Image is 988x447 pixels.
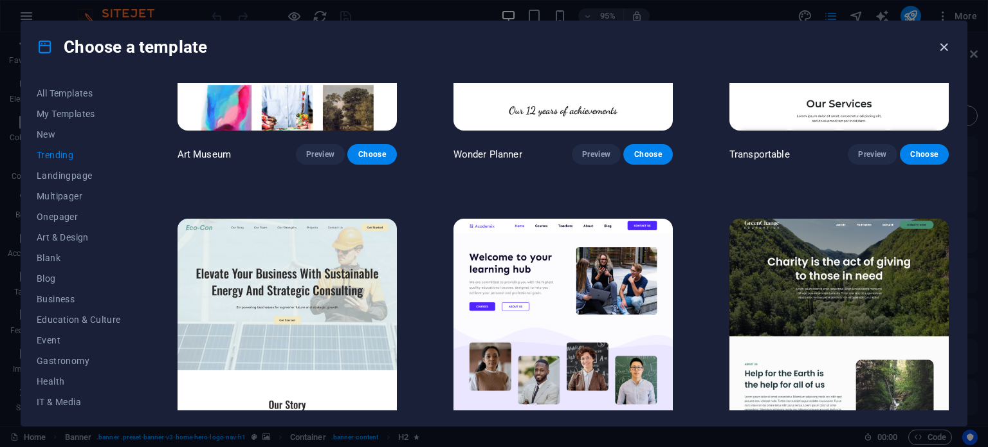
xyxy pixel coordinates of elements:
p: Transportable [729,148,790,161]
img: Green Change [729,219,949,421]
button: Blog [37,268,121,289]
button: Business [37,289,121,309]
span: My Templates [37,109,121,119]
span: Landingpage [37,170,121,181]
img: Academix [453,219,673,421]
img: Eco-Con [178,219,397,421]
span: Preview [582,149,610,160]
span: Blog [37,273,121,284]
button: Landingpage [37,165,121,186]
span: Choose [634,149,662,160]
button: Preview [296,144,345,165]
span: Business [37,294,121,304]
span: Gastronomy [37,356,121,366]
span: Preview [858,149,886,160]
button: Blank [37,248,121,268]
button: Choose [623,144,672,165]
button: Trending [37,145,121,165]
button: New [37,124,121,145]
button: Art & Design [37,227,121,248]
button: Choose [900,144,949,165]
span: Trending [37,150,121,160]
span: Education & Culture [37,315,121,325]
span: All Templates [37,88,121,98]
span: Event [37,335,121,345]
p: Art Museum [178,148,231,161]
button: IT & Media [37,392,121,412]
span: Blank [37,253,121,263]
button: All Templates [37,83,121,104]
button: Health [37,371,121,392]
button: Event [37,330,121,351]
button: Gastronomy [37,351,121,371]
span: Health [37,376,121,387]
span: Preview [306,149,334,160]
button: Education & Culture [37,309,121,330]
span: Onepager [37,212,121,222]
button: Multipager [37,186,121,206]
button: Choose [347,144,396,165]
button: Onepager [37,206,121,227]
button: Preview [848,144,897,165]
span: New [37,129,121,140]
p: Wonder Planner [453,148,522,161]
span: IT & Media [37,397,121,407]
button: My Templates [37,104,121,124]
h4: Choose a template [37,37,207,57]
button: Preview [572,144,621,165]
span: Choose [910,149,938,160]
span: Choose [358,149,386,160]
span: Art & Design [37,232,121,242]
span: Multipager [37,191,121,201]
